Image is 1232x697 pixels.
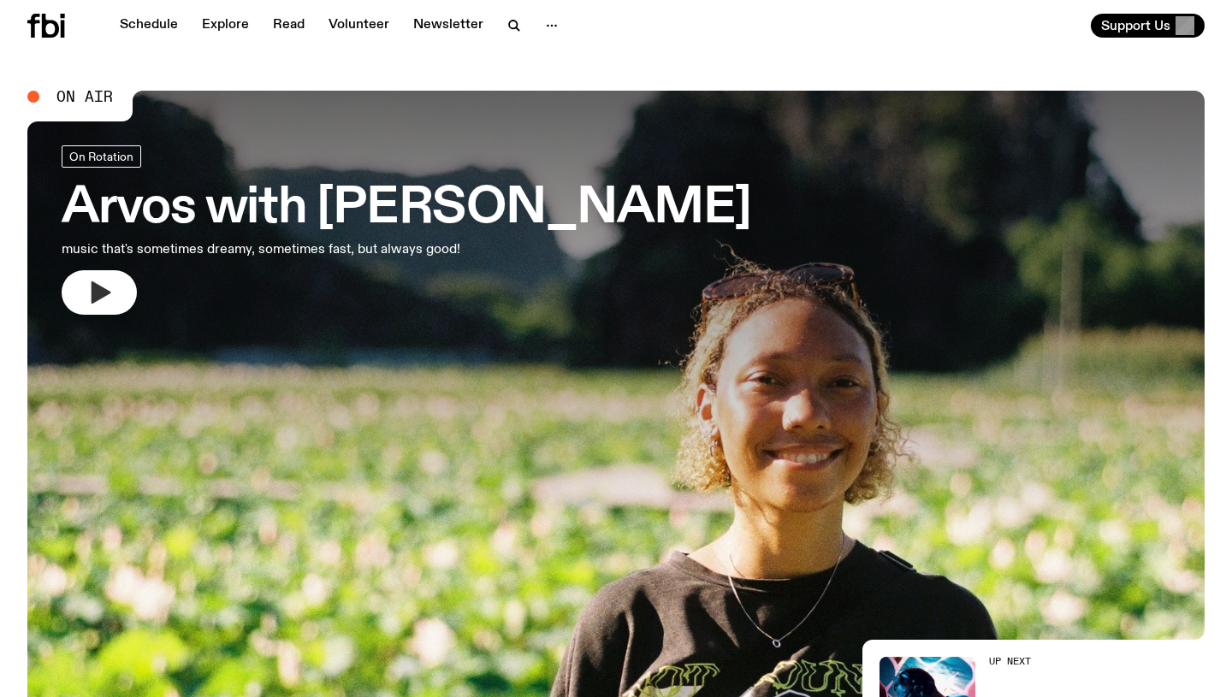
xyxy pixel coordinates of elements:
[56,89,113,104] span: On Air
[110,14,188,38] a: Schedule
[62,145,751,315] a: Arvos with [PERSON_NAME]music that's sometimes dreamy, sometimes fast, but always good!
[989,657,1205,666] h2: Up Next
[263,14,315,38] a: Read
[192,14,259,38] a: Explore
[62,185,751,233] h3: Arvos with [PERSON_NAME]
[403,14,494,38] a: Newsletter
[1091,14,1205,38] button: Support Us
[1101,18,1170,33] span: Support Us
[62,145,141,168] a: On Rotation
[62,239,500,260] p: music that's sometimes dreamy, sometimes fast, but always good!
[69,150,133,162] span: On Rotation
[318,14,400,38] a: Volunteer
